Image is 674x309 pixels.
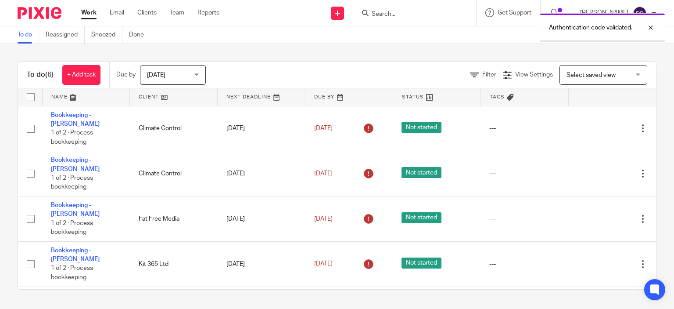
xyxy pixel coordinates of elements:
[18,7,61,19] img: Pixie
[402,212,441,223] span: Not started
[314,216,333,222] span: [DATE]
[218,241,305,287] td: [DATE]
[51,265,93,281] span: 1 of 2 · Process bookkeeping
[81,8,97,17] a: Work
[51,157,100,172] a: Bookkeeping - [PERSON_NAME]
[129,26,151,44] a: Done
[147,72,165,78] span: [DATE]
[482,72,496,78] span: Filter
[314,171,333,177] span: [DATE]
[197,8,219,17] a: Reports
[110,8,124,17] a: Email
[51,202,100,217] a: Bookkeeping - [PERSON_NAME]
[490,95,505,99] span: Tags
[130,106,218,151] td: Climate Control
[549,23,632,32] p: Authentication code validated.
[489,260,559,269] div: ---
[51,112,100,127] a: Bookkeeping - [PERSON_NAME]
[51,130,93,145] span: 1 of 2 · Process bookkeeping
[45,71,54,78] span: (6)
[130,151,218,196] td: Climate Control
[402,122,441,133] span: Not started
[116,70,136,79] p: Due by
[51,247,100,262] a: Bookkeeping - [PERSON_NAME]
[489,124,559,133] div: ---
[130,241,218,287] td: Kit 365 Ltd
[515,72,553,78] span: View Settings
[489,169,559,178] div: ---
[46,26,85,44] a: Reassigned
[218,151,305,196] td: [DATE]
[489,214,559,223] div: ---
[218,196,305,242] td: [DATE]
[27,70,54,80] h1: To do
[566,72,616,78] span: Select saved view
[314,125,333,131] span: [DATE]
[218,106,305,151] td: [DATE]
[633,6,647,20] img: svg%3E
[314,261,333,267] span: [DATE]
[62,65,100,85] a: + Add task
[170,8,184,17] a: Team
[51,220,93,236] span: 1 of 2 · Process bookkeeping
[402,167,441,178] span: Not started
[402,258,441,269] span: Not started
[91,26,122,44] a: Snoozed
[51,175,93,190] span: 1 of 2 · Process bookkeeping
[130,196,218,242] td: Fat Free Media
[18,26,39,44] a: To do
[137,8,157,17] a: Clients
